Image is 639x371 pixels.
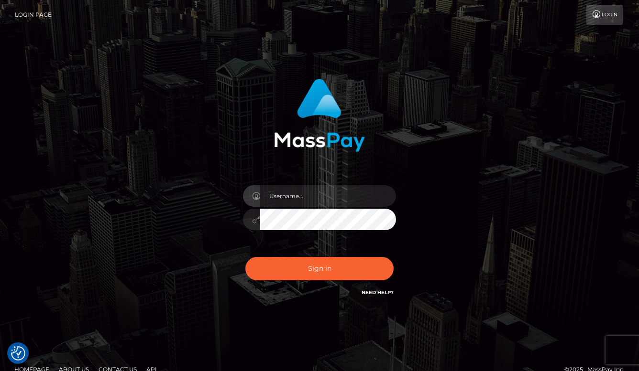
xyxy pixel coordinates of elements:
img: MassPay Login [274,79,365,152]
input: Username... [260,185,396,207]
img: Revisit consent button [11,346,25,360]
a: Need Help? [362,289,394,296]
a: Login Page [15,5,52,25]
a: Login [586,5,623,25]
button: Sign in [245,257,394,280]
button: Consent Preferences [11,346,25,360]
